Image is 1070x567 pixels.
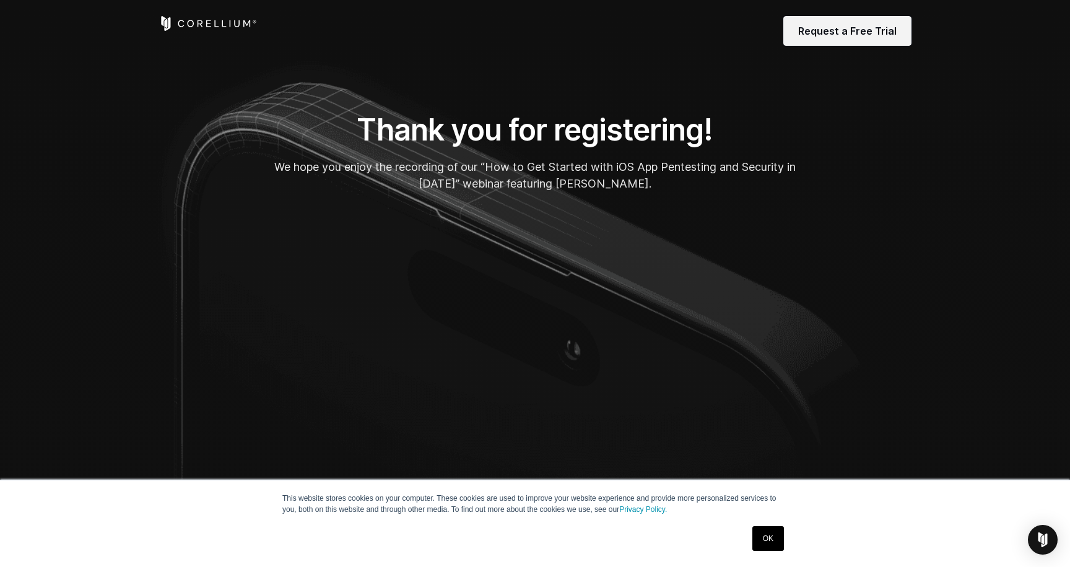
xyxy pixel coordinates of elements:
[282,493,788,515] p: This website stores cookies on your computer. These cookies are used to improve your website expe...
[752,526,784,551] a: OK
[619,505,667,514] a: Privacy Policy.
[798,24,897,38] span: Request a Free Trial
[159,16,257,31] a: Corellium Home
[783,16,911,46] a: Request a Free Trial
[256,202,814,515] iframe: HubSpot Video
[256,158,814,192] p: We hope you enjoy the recording of our “How to Get Started with iOS App Pentesting and Security i...
[256,111,814,149] h1: Thank you for registering!
[1028,525,1058,555] div: Open Intercom Messenger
